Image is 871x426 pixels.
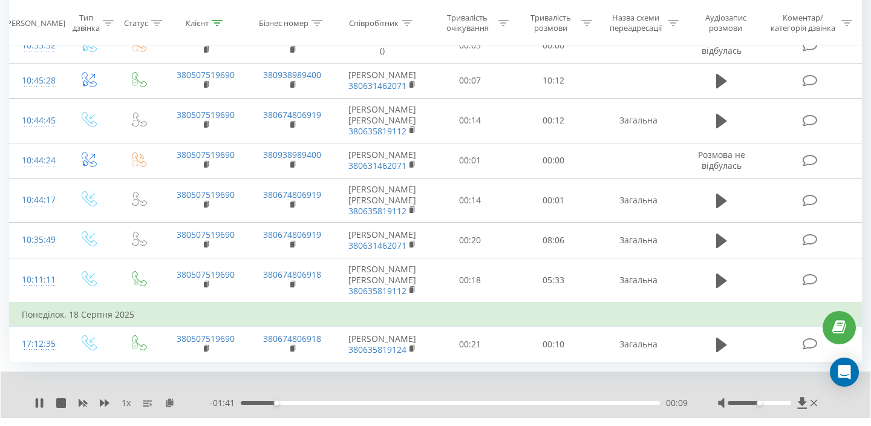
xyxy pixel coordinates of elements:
a: 380507519690 [177,333,235,344]
td: 10:12 [512,63,595,98]
a: 380631462071 [348,160,406,171]
td: [PERSON_NAME] [PERSON_NAME] [336,99,429,143]
a: 380635819112 [348,125,406,137]
td: Загальна [595,327,682,362]
span: Розмова не відбулась [698,149,745,171]
td: 00:00 [512,143,595,178]
td: Загальна [595,99,682,143]
td: 00:21 [429,327,512,362]
div: Accessibility label [757,401,762,405]
div: Аудіозапис розмови [693,13,758,33]
div: Коментар/категорія дзвінка [768,13,838,33]
td: 00:14 [429,178,512,223]
td: 00:07 [429,63,512,98]
td: 00:20 [429,223,512,258]
div: Тривалість розмови [523,13,578,33]
td: [PERSON_NAME] [336,223,429,258]
a: 380507519690 [177,269,235,280]
div: Співробітник [349,18,399,28]
div: 17:12:35 [22,332,51,356]
td: 00:01 [429,143,512,178]
span: 00:09 [666,397,688,409]
div: [PERSON_NAME] [4,18,65,28]
a: 380507519690 [177,189,235,200]
td: 00:12 [512,99,595,143]
a: 380674806919 [263,229,321,240]
div: Клієнт [186,18,209,28]
a: 380635819112 [348,285,406,297]
td: [PERSON_NAME] [336,327,429,362]
div: 10:11:11 [22,268,51,292]
div: Тривалість очікування [440,13,495,33]
div: Бізнес номер [259,18,308,28]
a: 380507519690 [177,69,235,80]
a: 380674806918 [263,333,321,344]
a: 380507519690 [177,149,235,160]
a: 380631462071 [348,80,406,91]
span: 1 x [122,397,131,409]
td: Понеділок, 18 Серпня 2025 [10,303,862,327]
a: 380635819112 [348,205,406,217]
td: 00:10 [512,327,595,362]
td: 00:01 [512,178,595,223]
a: 380635819124 [348,344,406,355]
a: 380674806919 [263,189,321,200]
a: 380507519690 [177,229,235,240]
td: 00:14 [429,99,512,143]
td: 00:18 [429,258,512,303]
a: 380938989400 [263,69,321,80]
span: - 01:41 [210,397,241,409]
div: Статус [124,18,148,28]
td: 08:06 [512,223,595,258]
td: Загальна [595,178,682,223]
td: [PERSON_NAME] [336,143,429,178]
td: Загальна [595,223,682,258]
div: 10:44:45 [22,109,51,133]
div: Open Intercom Messenger [830,358,859,387]
td: 05:33 [512,258,595,303]
div: 10:44:24 [22,149,51,172]
td: [PERSON_NAME] [336,63,429,98]
a: 380938989400 [263,149,321,160]
div: Назва схеми переадресації [606,13,665,33]
td: [PERSON_NAME] [PERSON_NAME] [336,178,429,223]
div: 10:35:49 [22,228,51,252]
a: 380507519690 [177,109,235,120]
td: Загальна [595,258,682,303]
div: Accessibility label [274,401,279,405]
a: 380631462071 [348,240,406,251]
div: Тип дзвінка [73,13,100,33]
div: 10:44:17 [22,188,51,212]
a: 380674806919 [263,109,321,120]
div: 10:45:28 [22,69,51,93]
a: 380674806918 [263,269,321,280]
td: [PERSON_NAME] [PERSON_NAME] [336,258,429,303]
